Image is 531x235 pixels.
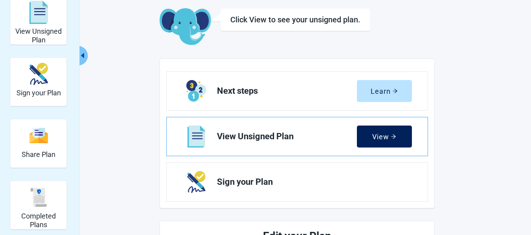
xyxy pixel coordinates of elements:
[29,188,48,207] img: svg%3e
[29,63,48,85] img: make_plan_official-CpYJDfBD.svg
[14,212,64,229] h2: Completed Plans
[372,133,396,140] div: View
[217,86,357,96] span: Next steps
[79,52,86,59] span: caret-left
[10,119,67,168] div: Share Plan
[29,1,48,24] img: svg%3e
[357,80,412,102] button: Learnarrow-right
[217,177,406,187] span: Sign your Plan
[160,8,211,46] img: Koda Elephant
[17,89,61,97] h2: Sign your Plan
[392,88,398,94] span: arrow-right
[167,163,428,201] a: Next Sign your Plan section
[217,132,357,141] span: View Unsigned Plan
[230,15,360,24] h1: Click View to see your unsigned plan.
[29,127,48,144] img: svg%3e
[14,27,64,44] h2: View Unsigned Plan
[167,72,428,110] a: Learn Next steps section
[22,150,55,159] h2: Share Plan
[167,117,428,156] a: View View Unsigned Plan section
[10,180,67,230] div: Completed Plans
[371,87,398,95] div: Learn
[357,126,412,148] button: Viewarrow-right
[78,46,88,66] button: Collapse menu
[10,57,67,106] div: Sign your Plan
[391,134,396,139] span: arrow-right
